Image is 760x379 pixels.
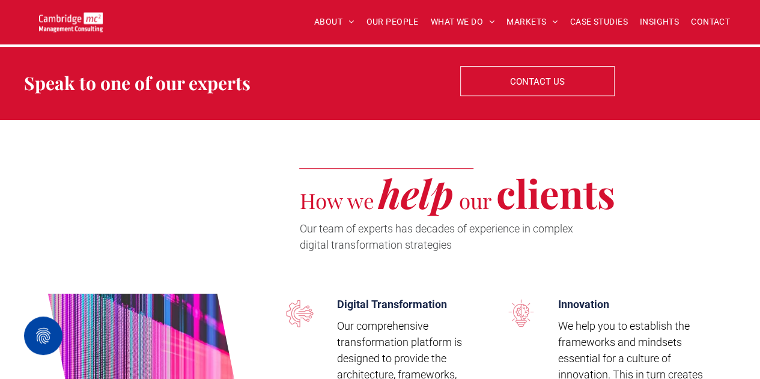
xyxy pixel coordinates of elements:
[336,298,446,311] span: Digital Transformation
[24,71,251,95] span: Speak to one of our experts
[634,13,685,31] a: INSIGHTS
[470,186,491,214] span: ur
[564,13,634,31] a: CASE STUDIES
[510,67,565,97] span: CONTACT US
[39,12,103,32] img: Go to Homepage
[308,13,360,31] a: ABOUT
[39,14,103,26] a: Your Business Transformed | Cambridge Management Consulting
[360,13,424,31] a: OUR PEOPLE
[458,186,470,214] span: o
[460,66,615,96] a: CONTACT US
[425,13,501,31] a: WHAT WE DO
[496,167,615,219] span: clients
[299,222,573,251] span: Our team of experts has decades of experience in complex digital transformation strategies
[685,13,736,31] a: CONTACT
[500,13,564,31] a: MARKETS
[558,298,609,311] span: Innovation
[378,167,453,219] span: help
[299,186,374,214] span: How we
